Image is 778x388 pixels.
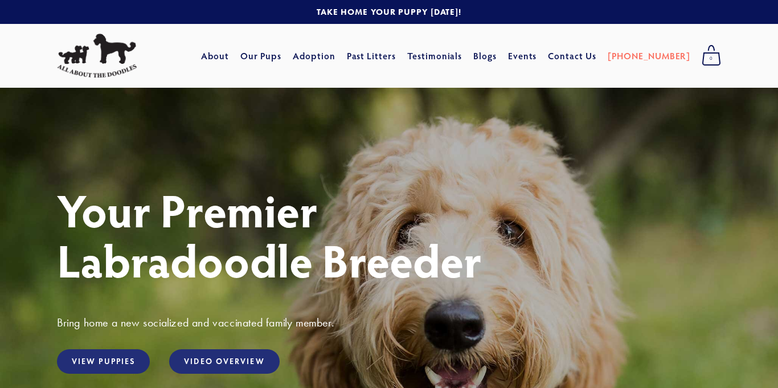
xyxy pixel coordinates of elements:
[702,51,721,66] span: 0
[473,46,497,66] a: Blogs
[240,46,282,66] a: Our Pups
[169,349,279,374] a: Video Overview
[201,46,229,66] a: About
[508,46,537,66] a: Events
[293,46,335,66] a: Adoption
[57,315,721,330] h3: Bring home a new socialized and vaccinated family member.
[696,42,727,70] a: 0 items in cart
[57,185,721,285] h1: Your Premier Labradoodle Breeder
[57,34,137,78] img: All About The Doodles
[407,46,462,66] a: Testimonials
[57,349,150,374] a: View Puppies
[347,50,396,62] a: Past Litters
[548,46,596,66] a: Contact Us
[608,46,690,66] a: [PHONE_NUMBER]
